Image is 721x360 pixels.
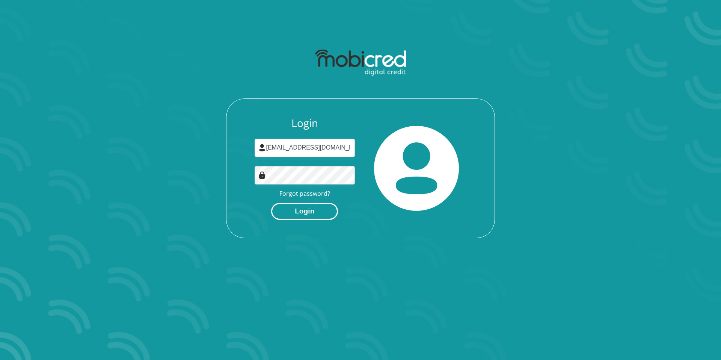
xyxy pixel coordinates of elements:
img: user-icon image [258,144,266,151]
input: Username [255,139,355,157]
h3: Login [255,117,355,130]
a: Forgot password? [279,189,330,198]
img: mobicred logo [315,50,406,76]
img: Image [258,171,266,179]
button: Login [271,203,338,220]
